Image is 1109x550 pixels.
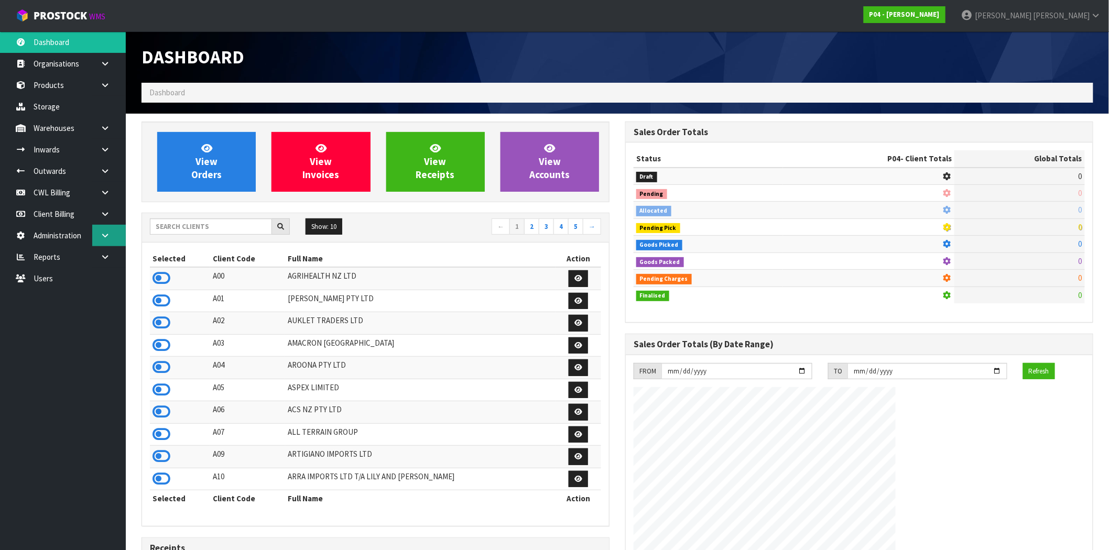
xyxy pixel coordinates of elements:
th: - Client Totals [783,150,955,167]
td: AROONA PTY LTD [285,357,556,379]
span: View Accounts [529,142,570,181]
h3: Sales Order Totals (By Date Range) [634,339,1085,349]
td: ASPEX LIMITED [285,379,556,401]
nav: Page navigation [383,218,601,237]
div: FROM [634,363,661,380]
h3: Sales Order Totals [634,127,1085,137]
th: Action [556,490,601,507]
a: 2 [524,218,539,235]
span: View Invoices [302,142,339,181]
td: AGRIHEALTH NZ LTD [285,267,556,290]
span: View Receipts [416,142,455,181]
img: cube-alt.png [16,9,29,22]
a: ViewOrders [157,132,256,192]
td: A04 [210,357,285,379]
span: 0 [1079,188,1082,198]
span: 0 [1079,222,1082,232]
button: Show: 10 [306,218,342,235]
th: Global Totals [954,150,1085,167]
a: ViewAccounts [501,132,599,192]
a: ← [492,218,510,235]
td: ALL TERRAIN GROUP [285,423,556,446]
span: Allocated [636,206,671,216]
button: Refresh [1023,363,1055,380]
span: Pending Pick [636,223,680,234]
td: A05 [210,379,285,401]
a: 5 [568,218,583,235]
span: 0 [1079,205,1082,215]
span: 0 [1079,290,1082,300]
a: ViewInvoices [271,132,370,192]
div: TO [828,363,847,380]
td: ARTIGIANO IMPORTS LTD [285,446,556,468]
td: A07 [210,423,285,446]
td: A03 [210,334,285,357]
span: Pending Charges [636,274,692,284]
th: Status [634,150,783,167]
span: 0 [1079,239,1082,249]
span: Goods Picked [636,240,682,250]
td: [PERSON_NAME] PTY LTD [285,290,556,312]
input: Search clients [150,218,272,235]
a: 3 [539,218,554,235]
span: 0 [1079,256,1082,266]
span: [PERSON_NAME] [1033,10,1090,20]
td: AMACRON [GEOGRAPHIC_DATA] [285,334,556,357]
td: ACS NZ PTY LTD [285,401,556,424]
td: A02 [210,312,285,335]
small: WMS [89,12,105,21]
td: AUKLET TRADERS LTD [285,312,556,335]
th: Selected [150,490,210,507]
span: Dashboard [149,87,185,97]
span: Dashboard [142,46,244,68]
a: P04 - [PERSON_NAME] [864,6,945,23]
strong: P04 - [PERSON_NAME] [869,10,940,19]
th: Full Name [285,250,556,267]
td: A01 [210,290,285,312]
span: 0 [1079,273,1082,283]
td: A06 [210,401,285,424]
span: 0 [1079,171,1082,181]
th: Client Code [210,250,285,267]
span: P04 [887,153,900,163]
span: Goods Packed [636,257,684,268]
td: A09 [210,446,285,468]
a: 1 [509,218,525,235]
th: Selected [150,250,210,267]
a: ViewReceipts [386,132,485,192]
a: 4 [553,218,569,235]
td: ARRA IMPORTS LTD T/A LILY AND [PERSON_NAME] [285,468,556,490]
td: A10 [210,468,285,490]
span: ProStock [34,9,87,23]
th: Client Code [210,490,285,507]
th: Action [556,250,601,267]
a: → [583,218,601,235]
span: Pending [636,189,667,200]
span: Draft [636,172,657,182]
span: View Orders [191,142,222,181]
span: Finalised [636,291,669,301]
span: [PERSON_NAME] [975,10,1031,20]
th: Full Name [285,490,556,507]
td: A00 [210,267,285,290]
